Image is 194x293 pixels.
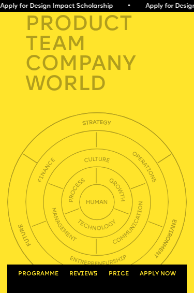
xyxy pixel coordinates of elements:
[127,3,131,9] span: •
[64,266,102,282] a: Reviews
[135,266,181,282] a: Apply now
[13,266,64,282] a: Programme
[140,271,144,277] span: A
[25,34,187,54] div: TEAM
[25,54,187,75] div: company
[40,271,44,277] span: a
[25,74,187,94] div: world
[25,14,187,34] div: product
[103,266,134,282] a: Price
